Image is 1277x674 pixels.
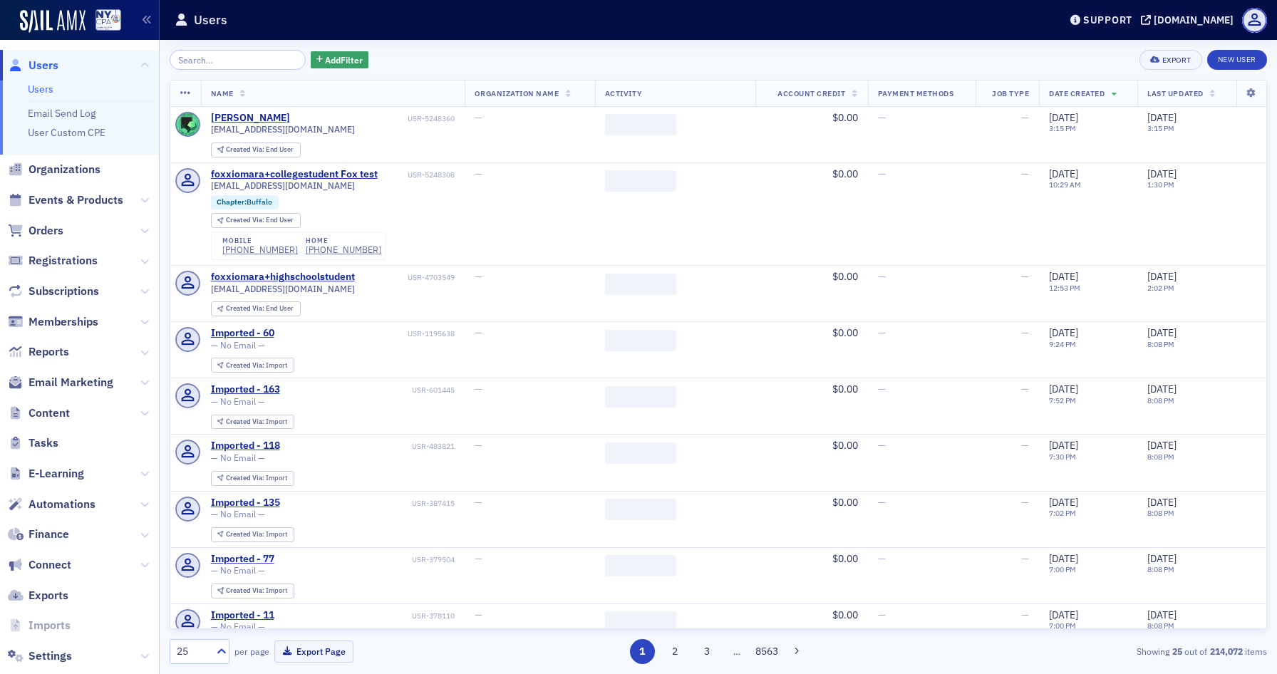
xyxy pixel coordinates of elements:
span: [DATE] [1049,111,1078,124]
span: — [878,439,886,452]
span: [DATE] [1147,608,1177,621]
span: Subscriptions [29,284,99,299]
div: mobile [222,237,298,245]
a: [PHONE_NUMBER] [306,244,381,255]
span: — No Email — [211,565,265,576]
div: Support [1083,14,1132,26]
span: Name [211,88,234,98]
span: Date Created [1049,88,1105,98]
div: home [306,237,381,245]
span: Job Type [992,88,1029,98]
span: $0.00 [832,383,858,395]
span: Finance [29,527,69,542]
div: [PERSON_NAME] [211,112,290,125]
a: Imported - 11 [211,609,274,622]
span: Created Via : [226,215,266,224]
span: ‌ [605,274,676,295]
a: Users [28,83,53,95]
div: 25 [177,644,208,659]
span: ‌ [605,442,676,464]
a: Imported - 77 [211,553,274,566]
span: — [475,439,482,452]
span: Created Via : [226,529,266,539]
span: [DATE] [1147,167,1177,180]
span: [DATE] [1147,439,1177,452]
a: Exports [8,588,68,603]
div: Created Via: Import [211,471,294,486]
span: — [1021,383,1029,395]
span: Add Filter [325,53,363,66]
span: Reports [29,344,69,360]
a: Subscriptions [8,284,99,299]
a: Content [8,405,70,421]
span: Organizations [29,162,100,177]
span: E-Learning [29,466,84,482]
span: [DATE] [1049,270,1078,283]
span: ‌ [605,170,676,192]
div: Import [226,531,287,539]
span: — [878,270,886,283]
span: $0.00 [832,111,858,124]
span: — [475,552,482,565]
span: — [1021,439,1029,452]
div: End User [226,217,294,224]
span: Payment Methods [878,88,954,98]
span: [DATE] [1147,326,1177,339]
span: [DATE] [1049,608,1078,621]
div: Created Via: End User [211,301,301,316]
span: [DATE] [1049,552,1078,565]
span: [EMAIL_ADDRESS][DOMAIN_NAME] [211,124,355,135]
span: [DATE] [1147,383,1177,395]
div: USR-5248360 [292,114,455,123]
span: … [727,645,747,658]
span: [DATE] [1147,270,1177,283]
div: Created Via: Import [211,415,294,430]
time: 7:52 PM [1049,395,1076,405]
time: 8:08 PM [1147,621,1174,631]
span: Created Via : [226,473,266,482]
button: 2 [662,639,687,664]
button: AddFilter [311,51,369,69]
div: Created Via: Import [211,358,294,373]
span: Tasks [29,435,58,451]
span: Account Credit [777,88,845,98]
span: — No Email — [211,396,265,407]
span: — [475,496,482,509]
div: Showing out of items [911,645,1267,658]
time: 7:00 PM [1049,621,1076,631]
time: 3:15 PM [1049,123,1076,133]
span: — [475,383,482,395]
time: 10:29 AM [1049,180,1081,190]
span: [EMAIL_ADDRESS][DOMAIN_NAME] [211,284,355,294]
a: Events & Products [8,192,123,208]
time: 8:08 PM [1147,395,1174,405]
span: [DATE] [1147,111,1177,124]
div: Chapter: [211,195,279,209]
div: Created Via: End User [211,213,301,228]
div: foxxiomara+highschoolstudent [211,271,355,284]
a: Settings [8,648,72,664]
a: Automations [8,497,95,512]
span: [DATE] [1049,439,1078,452]
span: ‌ [605,499,676,520]
a: Connect [8,557,71,573]
span: — No Email — [211,452,265,463]
time: 9:24 PM [1049,339,1076,349]
span: Imports [29,618,71,633]
span: — [878,552,886,565]
span: Memberships [29,314,98,330]
span: $0.00 [832,496,858,509]
strong: 214,072 [1207,645,1245,658]
time: 1:30 PM [1147,180,1174,190]
span: — [475,326,482,339]
span: — [1021,496,1029,509]
a: Orders [8,223,63,239]
a: Finance [8,527,69,542]
span: [DATE] [1147,496,1177,509]
span: Settings [29,648,72,664]
button: 8563 [755,639,780,664]
div: USR-378110 [276,611,455,621]
div: Created Via: End User [211,142,301,157]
